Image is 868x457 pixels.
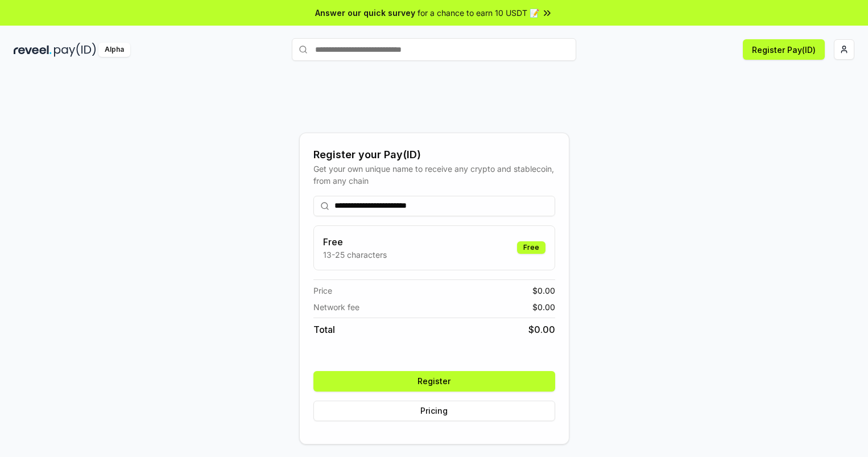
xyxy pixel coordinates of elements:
[54,43,96,57] img: pay_id
[313,323,335,336] span: Total
[323,249,387,261] p: 13-25 characters
[313,371,555,392] button: Register
[98,43,130,57] div: Alpha
[313,301,359,313] span: Network fee
[528,323,555,336] span: $ 0.00
[517,241,545,254] div: Free
[313,147,555,163] div: Register your Pay(ID)
[743,39,825,60] button: Register Pay(ID)
[313,285,332,297] span: Price
[315,7,415,19] span: Answer our quick survey
[532,301,555,313] span: $ 0.00
[323,235,387,249] h3: Free
[418,7,539,19] span: for a chance to earn 10 USDT 📝
[313,163,555,187] div: Get your own unique name to receive any crypto and stablecoin, from any chain
[14,43,52,57] img: reveel_dark
[532,285,555,297] span: $ 0.00
[313,401,555,421] button: Pricing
